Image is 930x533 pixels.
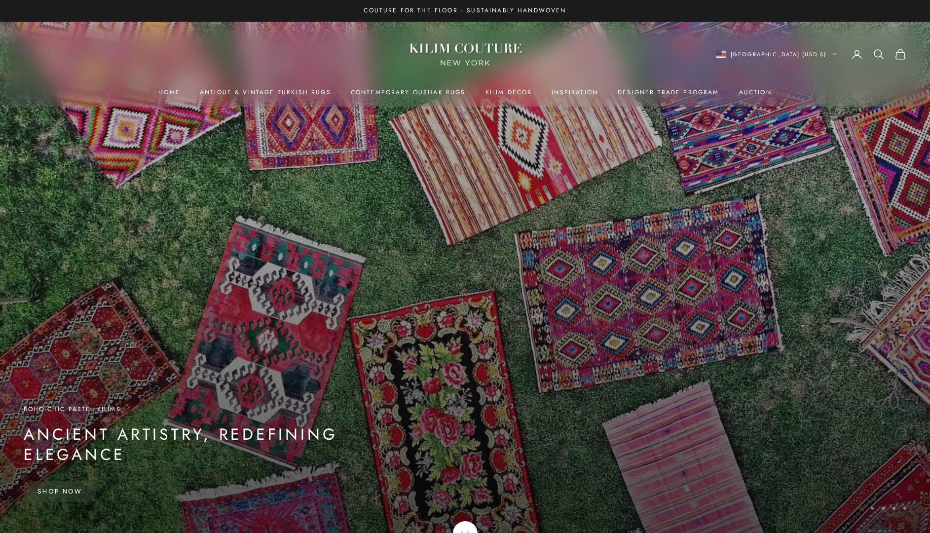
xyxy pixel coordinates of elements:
p: Ancient Artistry, Redefining Elegance [24,424,409,465]
a: Antique & Vintage Turkish Rugs [200,87,331,97]
summary: Kilim Decor [485,87,532,97]
a: Contemporary Oushak Rugs [351,87,466,97]
button: Change country or currency [716,50,837,59]
img: United States [716,51,726,58]
p: Boho-Chic Pastel Kilims [24,404,409,414]
a: Home [158,87,180,97]
a: Designer Trade Program [618,87,719,97]
a: Auction [739,87,772,97]
span: [GEOGRAPHIC_DATA] (USD $) [731,50,827,59]
a: Shop Now [24,481,96,502]
a: Inspiration [552,87,598,97]
nav: Primary navigation [24,87,906,97]
p: Couture for the Floor · Sustainably Handwoven [364,6,566,16]
nav: Secondary navigation [716,48,907,60]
